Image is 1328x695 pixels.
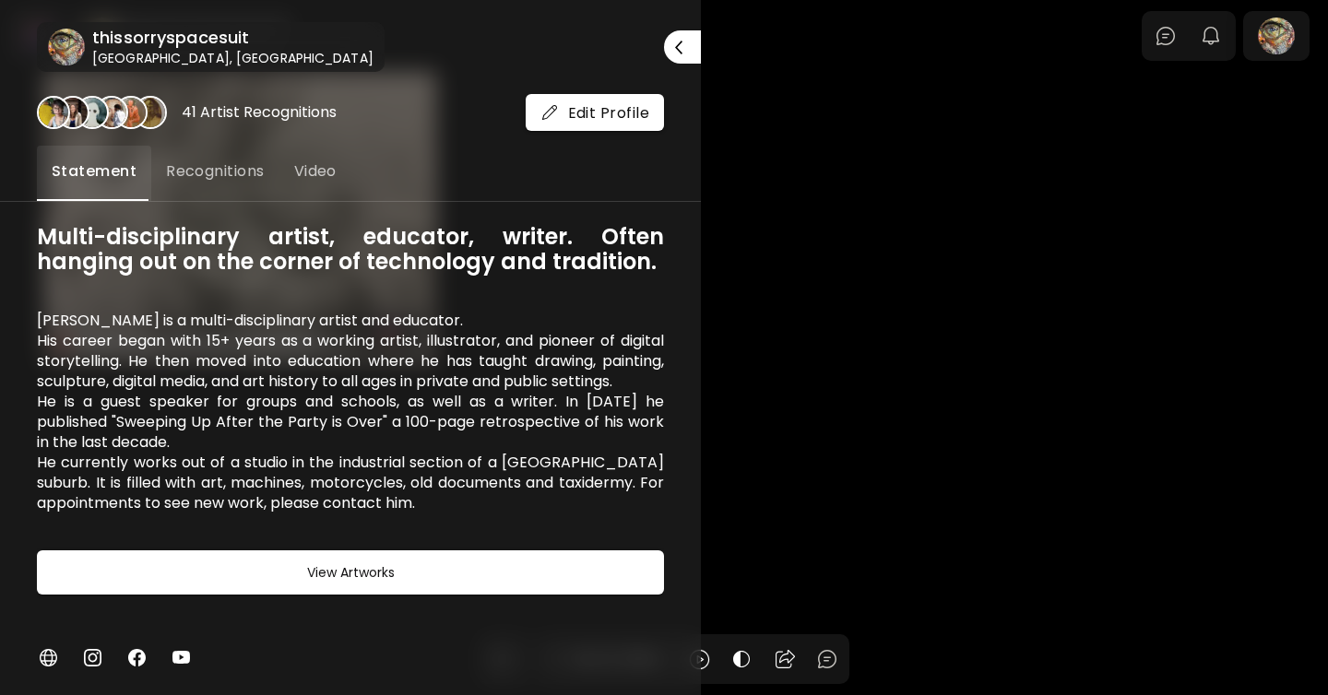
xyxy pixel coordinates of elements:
span: Statement [52,160,136,183]
span: Edit Profile [540,103,650,123]
button: mailEdit Profile [526,94,665,131]
span: Video [294,160,337,183]
h6: View Artworks [307,561,395,583]
button: View Artworks [37,550,664,595]
h6: [PERSON_NAME] is a multi-disciplinary artist and educator. His career began with 15+ years as a w... [37,311,664,513]
h6: [GEOGRAPHIC_DATA], [GEOGRAPHIC_DATA] [92,49,373,67]
img: mail [540,103,559,122]
img: youtube [170,646,192,668]
img: facebook [125,646,148,668]
img: instagram [81,646,103,668]
h6: Multi-disciplinary artist, educator, writer. Often hanging out on the corner of technology and tr... [37,224,664,274]
img: personalWebsite [37,646,59,668]
span: Recognitions [166,160,265,183]
h6: thissorryspacesuit [92,27,373,49]
div: 41 Artist Recognitions [182,102,337,123]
